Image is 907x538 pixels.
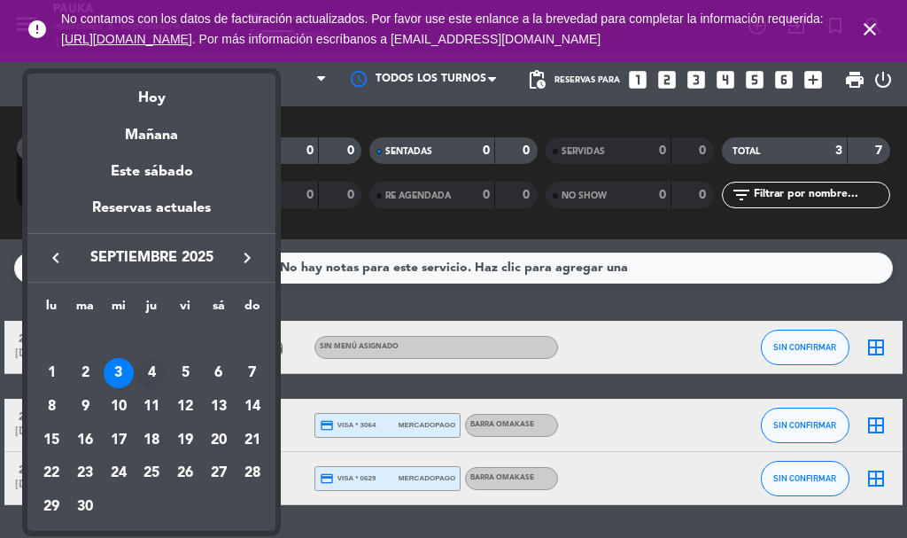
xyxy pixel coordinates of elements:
[136,392,167,422] div: 11
[236,247,258,269] i: keyboard_arrow_right
[68,296,102,324] th: martes
[136,425,167,456] div: 18
[35,390,68,424] td: 8 de septiembre de 2025
[35,357,68,391] td: 1 de septiembre de 2025
[35,296,68,324] th: lunes
[45,247,66,269] i: keyboard_arrow_left
[104,425,134,456] div: 17
[236,424,269,457] td: 21 de septiembre de 2025
[204,425,234,456] div: 20
[136,358,167,388] div: 4
[136,390,169,424] td: 11 de septiembre de 2025
[136,459,167,489] div: 25
[104,392,134,422] div: 10
[27,197,275,233] div: Reservas actuales
[68,490,102,524] td: 30 de septiembre de 2025
[68,424,102,457] td: 16 de septiembre de 2025
[36,425,66,456] div: 15
[136,457,169,491] td: 25 de septiembre de 2025
[68,457,102,491] td: 23 de septiembre de 2025
[202,424,236,457] td: 20 de septiembre de 2025
[170,459,200,489] div: 26
[70,459,100,489] div: 23
[40,246,72,269] button: keyboard_arrow_left
[168,357,202,391] td: 5 de septiembre de 2025
[70,358,100,388] div: 2
[35,457,68,491] td: 22 de septiembre de 2025
[36,492,66,522] div: 29
[236,357,269,391] td: 7 de septiembre de 2025
[36,392,66,422] div: 8
[102,424,136,457] td: 17 de septiembre de 2025
[35,324,268,357] td: SEP.
[68,357,102,391] td: 2 de septiembre de 2025
[237,358,267,388] div: 7
[204,358,234,388] div: 6
[204,459,234,489] div: 27
[170,358,200,388] div: 5
[104,358,134,388] div: 3
[136,296,169,324] th: jueves
[136,424,169,457] td: 18 de septiembre de 2025
[27,74,275,110] div: Hoy
[70,492,100,522] div: 30
[231,246,263,269] button: keyboard_arrow_right
[237,425,267,456] div: 21
[204,392,234,422] div: 13
[102,296,136,324] th: miércoles
[168,296,202,324] th: viernes
[36,459,66,489] div: 22
[136,357,169,391] td: 4 de septiembre de 2025
[68,390,102,424] td: 9 de septiembre de 2025
[202,296,236,324] th: sábado
[70,392,100,422] div: 9
[168,424,202,457] td: 19 de septiembre de 2025
[168,457,202,491] td: 26 de septiembre de 2025
[102,390,136,424] td: 10 de septiembre de 2025
[102,357,136,391] td: 3 de septiembre de 2025
[236,296,269,324] th: domingo
[236,457,269,491] td: 28 de septiembre de 2025
[236,390,269,424] td: 14 de septiembre de 2025
[27,111,275,147] div: Mañana
[237,459,267,489] div: 28
[70,425,100,456] div: 16
[72,246,231,269] span: septiembre 2025
[237,392,267,422] div: 14
[170,392,200,422] div: 12
[27,147,275,197] div: Este sábado
[35,424,68,457] td: 15 de septiembre de 2025
[202,390,236,424] td: 13 de septiembre de 2025
[35,490,68,524] td: 29 de septiembre de 2025
[168,390,202,424] td: 12 de septiembre de 2025
[104,459,134,489] div: 24
[202,457,236,491] td: 27 de septiembre de 2025
[202,357,236,391] td: 6 de septiembre de 2025
[36,358,66,388] div: 1
[102,457,136,491] td: 24 de septiembre de 2025
[170,425,200,456] div: 19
